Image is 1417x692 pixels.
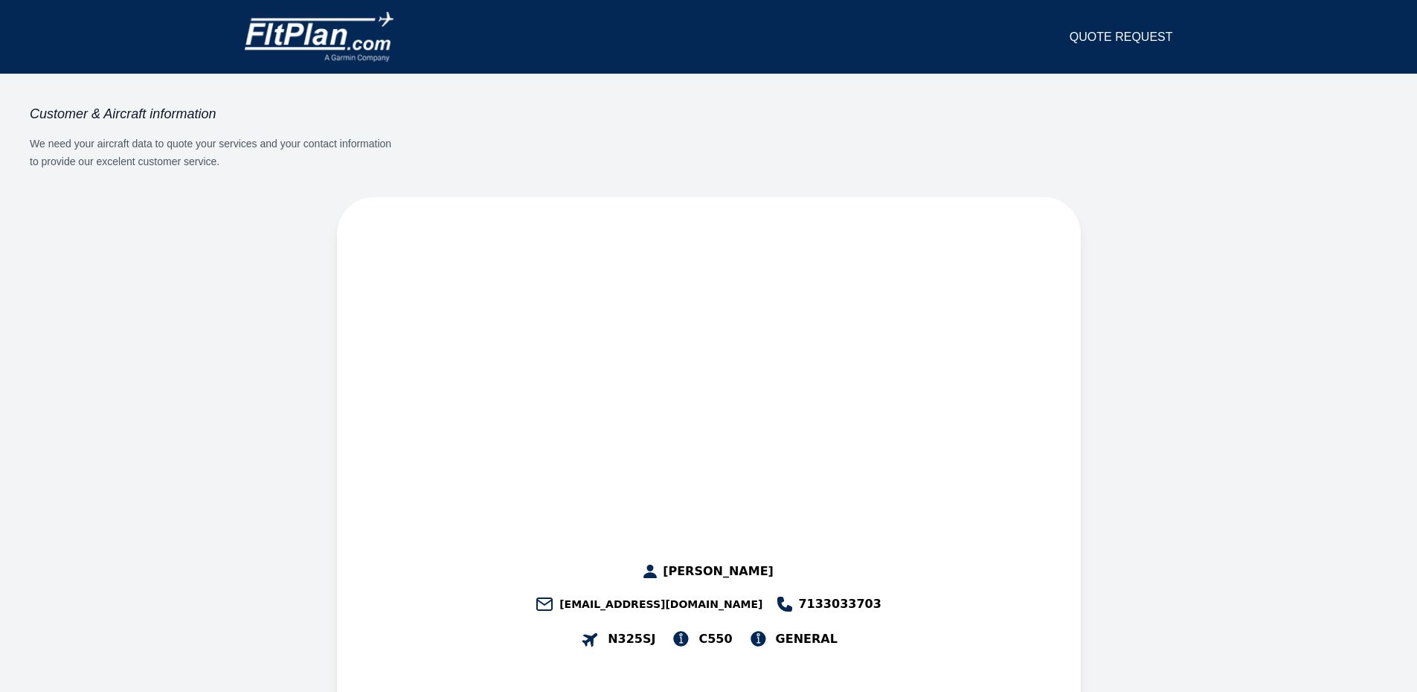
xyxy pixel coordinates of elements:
[776,630,838,648] span: GENERAL
[559,597,762,612] span: [EMAIL_ADDRESS][DOMAIN_NAME]
[30,105,402,123] h3: Customer & Aircraft information
[30,138,391,167] span: We need your aircraft data to quote your services and your contact information to provide our exc...
[608,630,655,648] span: N325SJ
[798,595,881,613] span: 7133033703
[245,12,393,62] img: logo
[698,630,732,648] span: C550
[1070,28,1173,46] a: QUOTE REQUEST
[663,563,774,580] span: [PERSON_NAME]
